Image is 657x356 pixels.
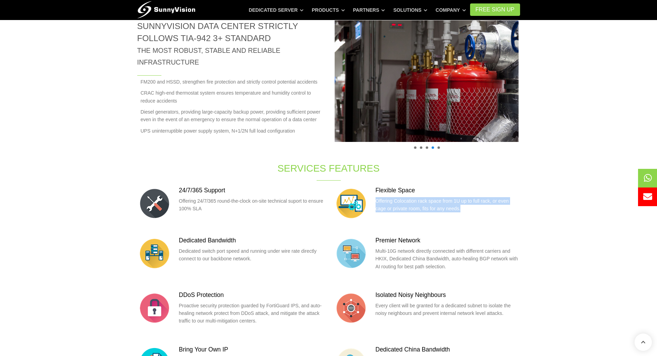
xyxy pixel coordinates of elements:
[334,142,520,152] h4: 100% Photos taken from actual on-site data center
[137,291,172,325] img: flat-security.png
[376,186,520,195] h3: Flexible Space
[179,302,323,325] p: Proactive security protection guarded by FortiGuard IPS, and auto-healing network protect from DD...
[334,236,368,271] img: flat-lan.png
[376,345,520,354] h3: Dedicated China Bandwidth
[179,197,323,213] p: Offering 24/7/365 round-the-clock on-site technical suport to ensure 100% SLA
[137,78,323,86] li: FM200 and HSSD, strengthen fire protection and strictly control potential accidents
[334,186,368,221] img: flat-stat-mon.png
[376,236,520,245] h3: Premier Network
[179,236,323,245] h3: Dedicated Bandwidth
[179,291,323,299] h3: DDoS Protection
[470,3,520,16] a: FREE Sign Up
[137,127,323,135] li: UPS uninterruptible power supply system, N+1/2N full load configuration
[214,162,444,175] h1: Services Features
[376,197,520,213] p: Offering Colocation rack space from 1U up to full rack, or even cage or private room, fits for an...
[137,20,323,68] h2: SunnyVision Data Center strictly follows TIA-942 3+ standard
[137,47,280,66] small: The most robust, stable and reliable infrastructure
[179,345,323,354] h3: Bring Your Own IP
[353,4,385,16] a: Partners
[335,20,519,143] img: Image Description
[137,89,323,105] li: CRAC high-end thermostat system ensures temperature and humidity control to reduce accidents
[137,236,172,271] img: flat-server.png
[137,108,323,124] li: Diesel generators, providing large-capacity backup power, providing sufficient power even in the ...
[376,302,520,317] p: Every client will be granted for a dedicated subnet to isolate the noisy neighbours and prevent i...
[137,186,172,221] img: flat-repair-tools.png
[312,4,345,16] a: Products
[393,4,427,16] a: Solutions
[376,247,520,270] p: Multi-10G network directly connected with different carriers and HKIX, Dedicated China Bandwidth,...
[334,291,368,325] img: flat-internet.png
[249,4,303,16] a: Dedicated Server
[436,4,466,16] a: Company
[179,247,323,263] p: Dedicated switch port speed and running under wire rate directly connect to our backbone network.
[179,186,323,195] h3: 24/7/365 Support
[376,291,520,299] h3: Isolated Noisy Neighbours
